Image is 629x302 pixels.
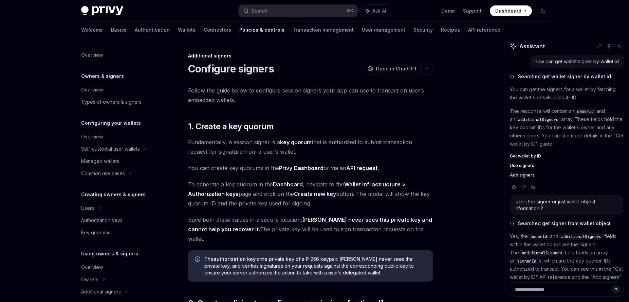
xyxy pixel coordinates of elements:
span: Follow the guide below to configure session signers your app can use to transact on user’s embedd... [188,86,433,105]
strong: [PERSON_NAME] never sees this private key and cannot help you recover it. [188,216,432,233]
p: Yes, the and fields within the wallet object are the signers. The field holds an array of s, whic... [510,232,624,289]
span: Save both these values in a secure location. The private key will be used to sign transaction req... [188,215,433,244]
h5: Creating owners & signers [81,190,146,199]
button: Search...⌘K [239,5,357,17]
span: ownerId [531,234,547,239]
a: Recipes [441,22,460,38]
span: additionalSigners [518,117,558,122]
a: Overview [76,131,163,143]
div: is this the signer or just wallet object information ? [515,198,619,212]
span: 1. Create a key quorum [188,121,274,132]
a: Security [413,22,433,38]
div: Authorization keys [81,216,123,224]
a: Key quorums [76,227,163,239]
a: Add signers [510,172,624,178]
a: Overview [76,49,163,61]
a: Transaction management [293,22,354,38]
div: Additional signers [81,288,121,296]
span: Add signers [510,172,535,178]
a: Get wallet by ID [510,153,624,159]
div: Types of owners & signers [81,98,142,106]
a: Basics [111,22,127,38]
div: Overview [81,263,103,271]
h1: Configure signers [188,63,274,75]
div: Users [81,204,94,212]
div: Self-custodial user wallets [81,145,140,153]
a: API request [346,165,377,172]
button: Open in ChatGPT [363,63,421,74]
div: Managed wallets [81,157,119,165]
a: key quorum [280,139,312,146]
a: Dashboard [273,181,303,188]
span: signerId [517,258,536,264]
strong: Create new key [294,190,336,197]
a: Support [463,7,482,14]
span: Searched get signer from wallet object [518,220,611,227]
span: You can create key quorums in the or via an , [188,163,433,173]
span: Get wallet by ID [510,153,541,159]
a: Privy Dashboard [279,165,323,172]
div: Overview [81,86,103,94]
span: To generate a key quorum in the , navigate to the page and click on the button. The modal will sh... [188,180,433,208]
a: Welcome [81,22,103,38]
a: API reference [468,22,500,38]
h5: Configuring your wallets [81,119,141,127]
div: Overview [81,133,103,141]
button: Searched get signer from wallet object [510,220,624,227]
span: Dashboard [495,7,521,14]
button: Ask AI [361,5,391,17]
span: Fundamentally, a session signer is a that is authorized to submit transaction request for signatu... [188,137,433,156]
span: Open in ChatGPT [376,65,417,72]
button: Searched get wallet signer by wallet id [510,73,624,80]
div: Owners [81,275,98,284]
span: Searched get wallet signer by wallet id [518,73,611,80]
span: Assistant [519,42,545,50]
a: Use signers [510,163,624,168]
a: Wallets [178,22,196,38]
span: Use signers [510,163,534,168]
button: Toggle dark mode [537,5,548,16]
a: Dashboard [490,5,532,16]
span: additionalSigners [522,250,562,256]
h5: Owners & signers [81,72,124,80]
div: Key quorums [81,229,110,237]
a: Types of owners & signers [76,96,163,108]
a: Connectors [204,22,231,38]
p: You can get the signers for a wallet by fetching the wallet's details using its ID. [510,85,624,102]
span: ⌘ K [346,8,353,14]
div: Additional signers [188,52,433,59]
strong: authorization key [214,256,256,262]
p: The response will contain an and an array. These fields hold the key quorum IDs for the wallet's ... [510,107,624,148]
a: Overview [76,261,163,273]
div: Search... [252,7,271,15]
button: Send message [612,285,620,293]
img: dark logo [81,6,123,16]
a: Authentication [135,22,170,38]
a: Policies & controls [239,22,284,38]
a: Authorization keys [76,214,163,227]
span: ownerId [577,109,594,114]
a: User management [362,22,405,38]
svg: Info [195,256,202,263]
span: The is the private key of a P-256 keypair. [PERSON_NAME] never sees the private key, and verifies... [204,256,426,276]
span: Ask AI [372,7,386,14]
a: Managed wallets [76,155,163,167]
a: Demo [441,7,455,14]
div: Overview [81,51,103,59]
div: how can get wallet signer by wallet id [535,58,619,65]
h5: Using owners & signers [81,250,138,258]
div: Common use cases [81,169,125,178]
span: additionalSigners [561,234,602,239]
a: Overview [76,84,163,96]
